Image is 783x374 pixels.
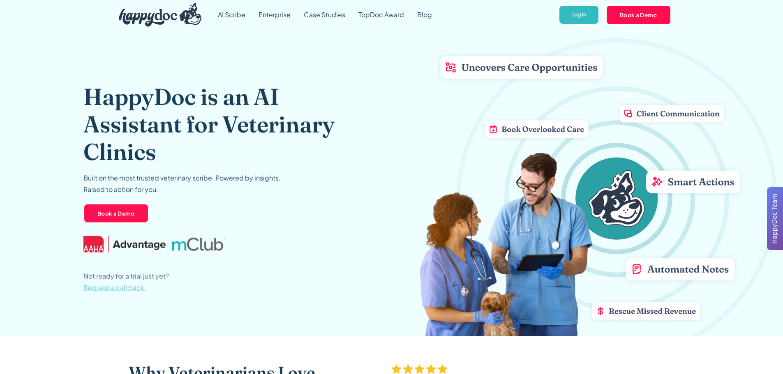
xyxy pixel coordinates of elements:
[83,283,146,291] span: Request a call back.
[119,3,202,27] img: HappyDoc Logo: A happy dog with his ear up, listening.
[83,203,149,223] a: Book a Demo
[112,1,202,29] a: home
[83,83,361,166] h1: HappyDoc is an AI Assistant for Veterinary Clinics
[559,5,599,25] a: Log In
[83,236,166,252] img: AAHA Advantage logo
[83,172,281,195] p: Built on the most trusted veterinary scribe. Powered by insights. Raised to action for you.
[172,237,224,250] img: mclub logo
[83,270,169,293] p: Not ready for a trial just yet?
[606,5,671,25] a: Book a Demo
